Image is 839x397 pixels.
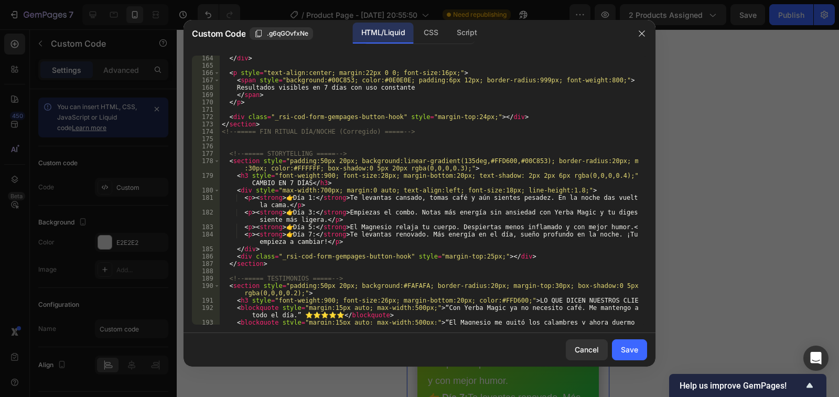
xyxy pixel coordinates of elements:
div: 166 [192,69,220,77]
span: Resultados visibles en 7 días con uso constante [23,37,180,65]
div: HTML/Liquid [353,23,413,44]
div: 184 [192,231,220,245]
button: Cancel [566,339,608,360]
strong: 👉 Día 1: [21,193,61,203]
h3: TU CAMBIO EN 7 DÍAS [21,157,181,179]
div: 169 [192,91,220,99]
div: Cancel [575,344,599,355]
div: 167 [192,77,220,84]
button: Show survey - Help us improve GemPages! [680,379,816,392]
div: 171 [192,106,220,113]
div: 175 [192,135,220,143]
div: 164 [192,55,220,62]
div: 176 [192,143,220,150]
div: 172 [192,113,220,121]
div: 168 [192,84,220,91]
div: 192 [192,304,220,319]
div: 185 [192,245,220,253]
div: 189 [192,275,220,282]
div: 173 [192,121,220,128]
div: 181 [192,194,220,209]
div: 186 [192,253,220,260]
div: 178 [192,157,220,172]
div: Open Intercom Messenger [803,346,829,371]
div: 170 [192,99,220,106]
p: Empiezas el combo. Notas más energía sin ansiedad con Yerba Magic y tu digestión se siente más li... [21,241,181,309]
strong: 👉 Día 7: [21,363,61,373]
span: Custom Code [192,27,245,40]
div: Save [621,344,638,355]
div: 183 [192,223,220,231]
div: 179 [192,172,220,187]
div: 174 [192,128,220,135]
div: 165 [192,62,220,69]
div: 182 [192,209,220,223]
p: Te levantas cansado, tomas café y aún sientes pesadez. En la noche das vueltas en la cama. [21,190,181,241]
div: 180 [192,187,220,194]
div: 188 [192,267,220,275]
div: CSS [415,23,446,44]
div: 193 [192,319,220,334]
div: 191 [192,297,220,304]
span: .g6qGOvfxNe [267,29,308,38]
div: 177 [192,150,220,157]
span: Help us improve GemPages! [680,381,803,391]
div: Script [448,23,485,44]
div: 187 [192,260,220,267]
strong: 👉 Día 5: [21,312,61,323]
button: .g6qGOvfxNe [250,27,313,40]
strong: 👉 Día 3: [21,244,61,255]
button: Save [612,339,647,360]
div: 190 [192,282,220,297]
b: relajación muscular [73,4,152,13]
p: El Magnesio relaja tu cuerpo. Despiertas menos inflamado y con mejor humor. [21,309,181,360]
